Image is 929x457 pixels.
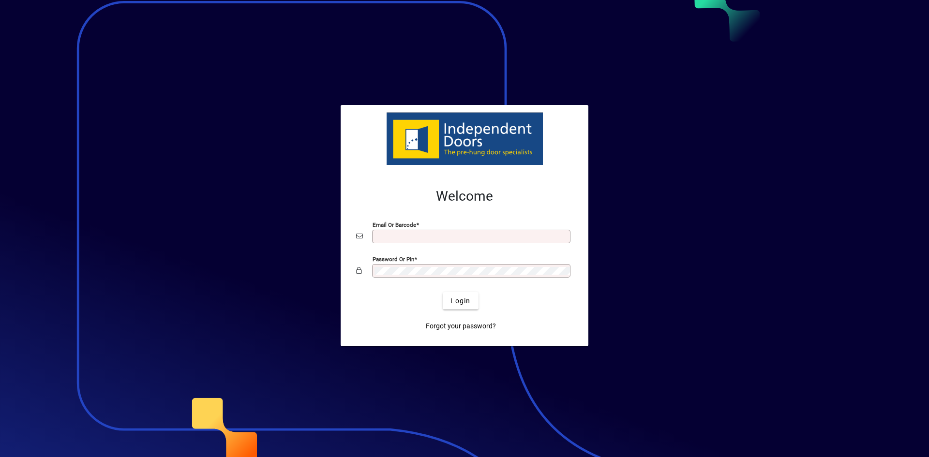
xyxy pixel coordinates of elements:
mat-label: Email or Barcode [373,221,416,228]
span: Forgot your password? [426,321,496,331]
mat-label: Password or Pin [373,256,414,263]
h2: Welcome [356,188,573,205]
a: Forgot your password? [422,317,500,335]
span: Login [450,296,470,306]
button: Login [443,292,478,310]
